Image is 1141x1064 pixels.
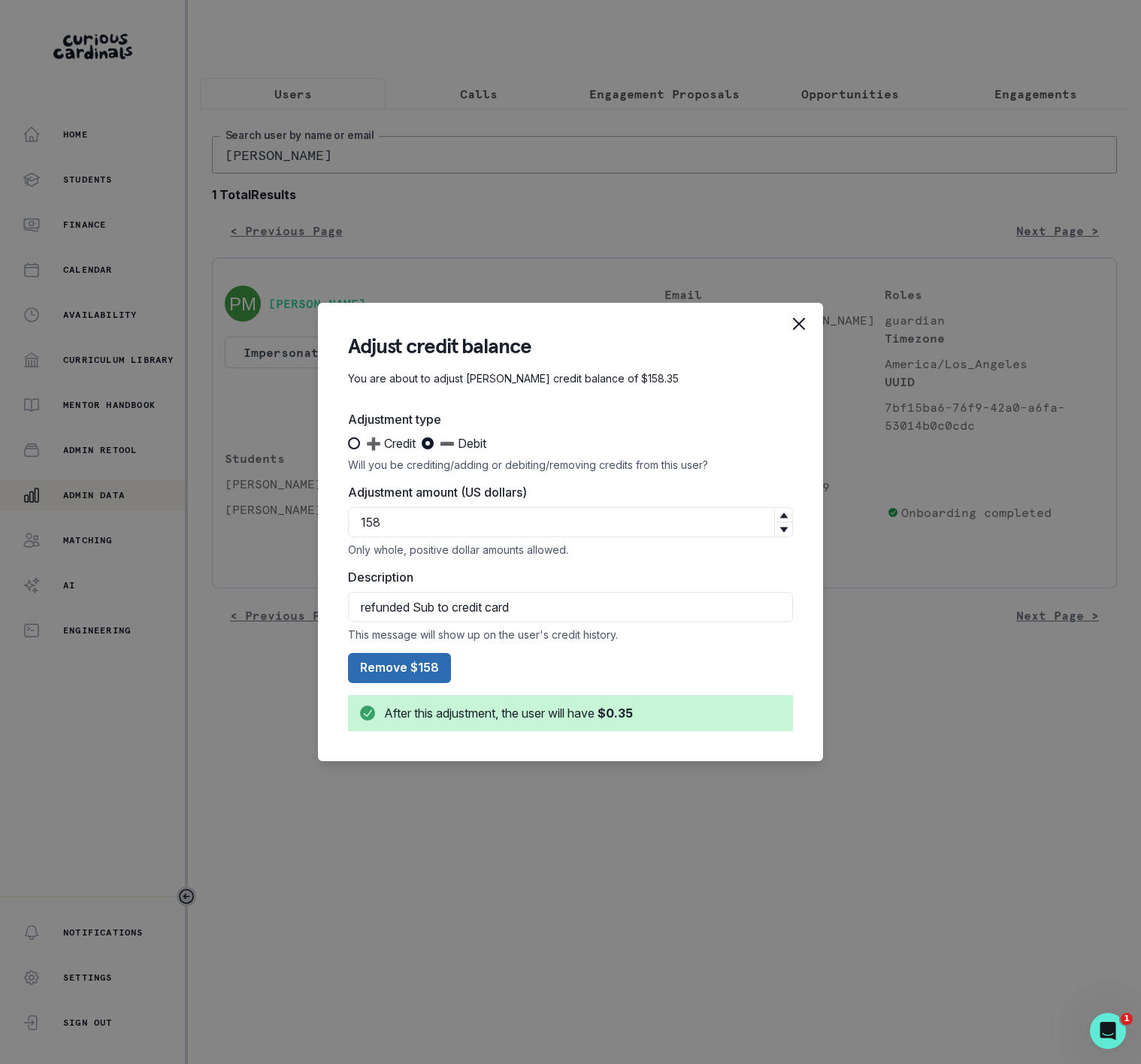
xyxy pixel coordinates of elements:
[598,706,633,721] b: $0.35
[348,483,784,501] label: Adjustment amount (US dollars)
[348,543,793,556] div: Only whole, positive dollar amounts allowed.
[384,704,633,722] div: After this adjustment, the user will have
[348,628,793,641] div: This message will show up on the user's credit history.
[366,434,416,452] span: ➕ Credit
[1121,1013,1133,1025] span: 1
[348,410,784,428] label: Adjustment type
[348,653,451,683] button: Remove $158
[784,309,814,339] button: Close
[440,434,486,452] span: ➖ Debit
[348,371,793,386] p: You are about to adjust [PERSON_NAME] credit balance of $158.35
[348,458,793,471] div: Will you be crediting/adding or debiting/removing credits from this user?
[348,333,793,359] header: Adjust credit balance
[348,568,784,586] label: Description
[1090,1013,1126,1049] iframe: Intercom live chat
